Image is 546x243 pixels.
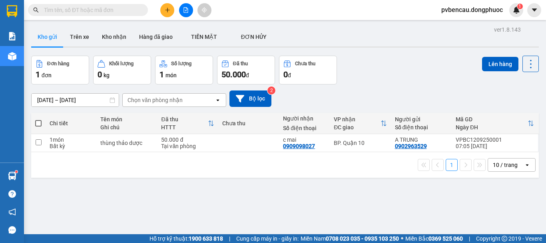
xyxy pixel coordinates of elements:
span: plus [165,7,170,13]
div: Bất kỳ [50,143,92,149]
span: Miền Bắc [405,234,463,243]
th: Toggle SortBy [452,113,538,134]
span: pvbencau.dongphuoc [435,5,509,15]
span: 0 [283,70,288,79]
svg: open [524,162,530,168]
div: thùng thảo dược [100,140,153,146]
div: c mai [283,137,326,143]
div: ĐC giao [334,124,380,131]
button: Đã thu50.000đ [217,56,275,84]
span: caret-down [531,6,538,14]
span: 1 [159,70,164,79]
span: 50.000 [221,70,246,79]
div: Người gửi [395,116,448,123]
div: 10 / trang [493,161,518,169]
strong: 1900 633 818 [189,235,223,242]
strong: 0369 525 060 [428,235,463,242]
div: VPBC1209250001 [456,137,534,143]
span: message [8,226,16,234]
div: Tại văn phòng [161,143,214,149]
span: kg [104,72,110,78]
button: Kho gửi [31,27,64,46]
th: Toggle SortBy [330,113,391,134]
button: Trên xe [64,27,96,46]
svg: open [215,97,221,103]
button: Chưa thu0đ [279,56,337,84]
input: Select a date range. [32,94,119,106]
button: 1 [446,159,458,171]
img: warehouse-icon [8,172,16,180]
div: Số lượng [171,61,191,66]
div: BP. Quận 10 [334,140,387,146]
div: Người nhận [283,115,326,122]
div: 0902963529 [395,143,427,149]
button: caret-down [527,3,541,17]
button: Hàng đã giao [133,27,179,46]
img: solution-icon [8,32,16,40]
button: plus [160,3,174,17]
strong: 0708 023 035 - 0935 103 250 [326,235,399,242]
img: warehouse-icon [8,52,16,60]
span: file-add [183,7,189,13]
button: Khối lượng0kg [93,56,151,84]
span: aim [201,7,207,13]
span: 1 [36,70,40,79]
button: Đơn hàng1đơn [31,56,89,84]
div: Tên món [100,116,153,123]
span: đ [246,72,249,78]
div: 50.000 đ [161,137,214,143]
div: 0909098027 [283,143,315,149]
span: question-circle [8,190,16,198]
button: Kho nhận [96,27,133,46]
div: Đơn hàng [47,61,69,66]
img: icon-new-feature [513,6,520,14]
div: Đã thu [161,116,207,123]
div: Số điện thoại [283,125,326,131]
div: Chọn văn phòng nhận [128,96,183,104]
sup: 1 [517,4,523,9]
div: Mã GD [456,116,528,123]
div: Chi tiết [50,120,92,127]
span: search [33,7,39,13]
button: file-add [179,3,193,17]
div: Số điện thoại [395,124,448,131]
span: món [165,72,177,78]
div: 1 món [50,137,92,143]
span: copyright [502,236,507,241]
div: 07:05 [DATE] [456,143,534,149]
span: | [229,234,230,243]
div: Chưa thu [222,120,275,127]
span: ⚪️ [401,237,403,240]
button: Lên hàng [482,57,518,71]
sup: 1 [15,171,18,173]
span: ĐƠN HỦY [241,34,267,40]
div: Ngày ĐH [456,124,528,131]
input: Tìm tên, số ĐT hoặc mã đơn [44,6,138,14]
span: notification [8,208,16,216]
span: Cung cấp máy in - giấy in: [236,234,299,243]
span: Hỗ trợ kỹ thuật: [149,234,223,243]
sup: 2 [267,86,275,94]
span: Miền Nam [301,234,399,243]
div: VP nhận [334,116,380,123]
img: logo-vxr [7,5,17,17]
span: TIỀN MẶT [191,34,217,40]
button: aim [197,3,211,17]
span: | [469,234,470,243]
span: 0 [98,70,102,79]
div: HTTT [161,124,207,131]
div: Đã thu [233,61,248,66]
button: Số lượng1món [155,56,213,84]
button: Bộ lọc [229,90,271,107]
div: Khối lượng [109,61,134,66]
th: Toggle SortBy [157,113,218,134]
div: Ghi chú [100,124,153,131]
div: ver 1.8.143 [494,25,521,34]
span: đ [288,72,291,78]
div: A TRUNG [395,137,448,143]
span: đơn [42,72,52,78]
div: Chưa thu [295,61,315,66]
span: 1 [518,4,521,9]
